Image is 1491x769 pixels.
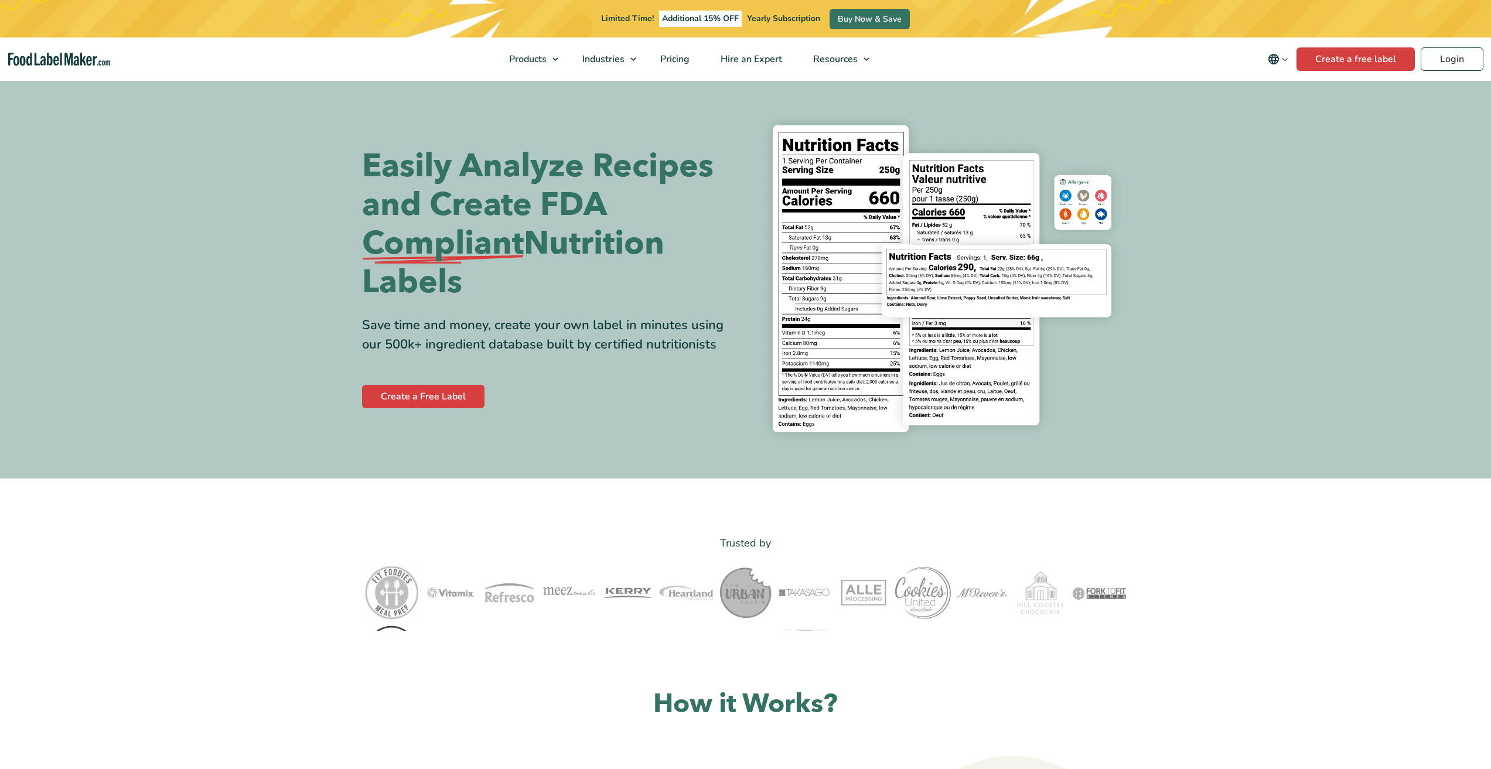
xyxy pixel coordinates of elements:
[8,53,110,66] a: Food Label Maker homepage
[567,37,642,81] a: Industries
[362,316,737,354] div: Save time and money, create your own label in minutes using our 500k+ ingredient database built b...
[830,9,910,29] a: Buy Now & Save
[1296,47,1415,71] a: Create a free label
[659,11,742,27] span: Additional 15% OFF
[362,147,737,302] h1: Easily Analyze Recipes and Create FDA Nutrition Labels
[705,37,795,81] a: Hire an Expert
[810,53,859,66] span: Resources
[494,37,564,81] a: Products
[645,37,702,81] a: Pricing
[747,13,820,24] span: Yearly Subscription
[362,535,1130,552] p: Trusted by
[798,37,875,81] a: Resources
[1421,47,1483,71] a: Login
[362,224,524,263] span: Compliant
[601,13,654,24] span: Limited Time!
[657,53,691,66] span: Pricing
[1260,47,1296,71] button: Change language
[362,385,485,408] a: Create a Free Label
[362,687,1130,722] h2: How it Works?
[506,53,548,66] span: Products
[717,53,783,66] span: Hire an Expert
[579,53,626,66] span: Industries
